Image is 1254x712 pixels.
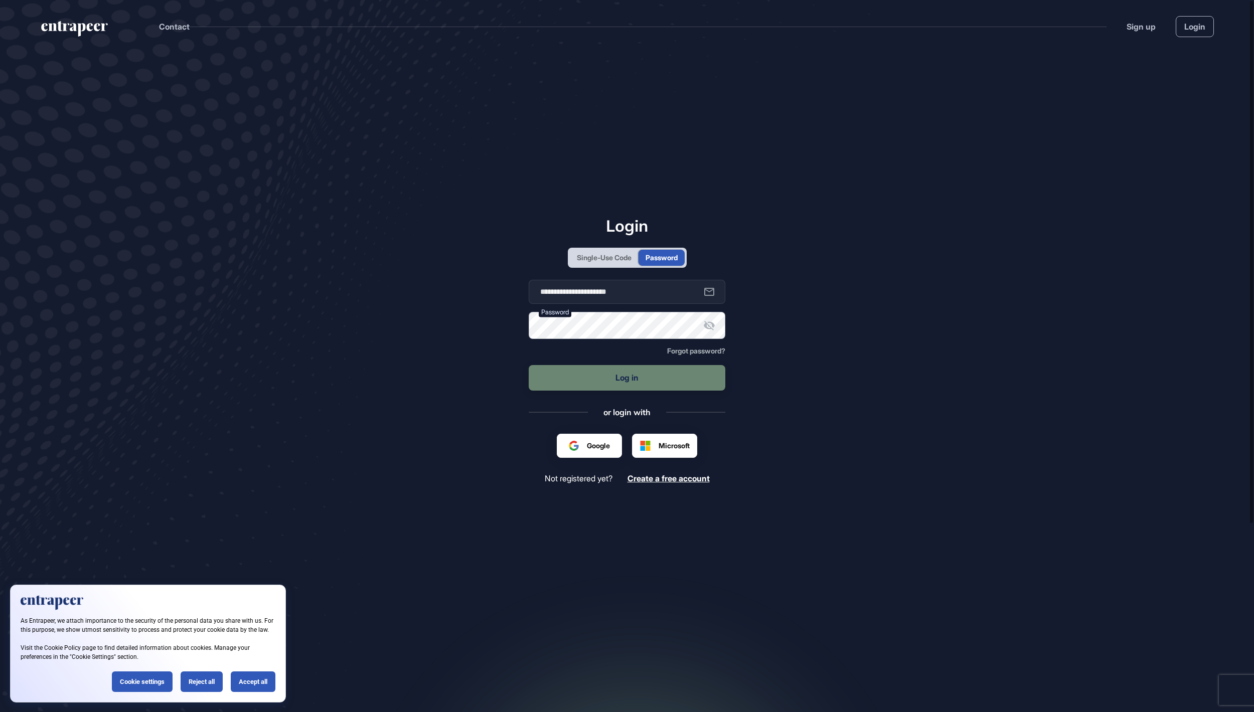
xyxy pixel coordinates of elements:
[628,474,710,483] a: Create a free account
[577,252,632,263] div: Single-Use Code
[628,473,710,483] span: Create a free account
[667,347,725,355] a: Forgot password?
[539,306,571,317] label: Password
[545,474,612,483] span: Not registered yet?
[529,216,725,235] h1: Login
[646,252,678,263] div: Password
[159,20,190,33] button: Contact
[603,407,651,418] div: or login with
[529,365,725,391] button: Log in
[40,21,109,40] a: entrapeer-logo
[1127,21,1156,33] a: Sign up
[659,440,690,451] span: Microsoft
[1176,16,1214,37] a: Login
